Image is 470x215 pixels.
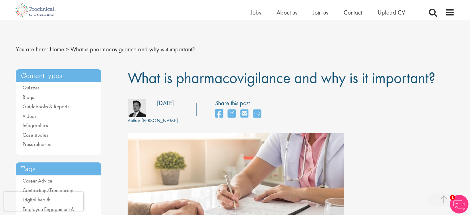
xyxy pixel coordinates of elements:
span: > [66,45,69,53]
div: [PERSON_NAME] [128,117,178,124]
h3: Content types [16,69,102,83]
a: Jobs [251,8,261,16]
h3: Tags [16,162,102,176]
span: What is pharmacovigilance and why is it important? [70,45,195,53]
label: Share this post [215,99,264,108]
a: share on facebook [215,107,223,121]
span: 1 [450,195,455,200]
a: Career Advice [23,177,52,184]
iframe: reCAPTCHA [4,192,83,211]
span: What is pharmacovigilance and why is it important? [128,68,435,88]
a: Guidebooks & Reports [23,103,69,110]
a: Blogs [23,94,34,101]
a: share on email [240,107,248,121]
img: Chatbot [450,195,468,213]
a: Infographics [23,122,48,129]
a: Join us [313,8,328,16]
span: You are here: [16,45,48,53]
a: breadcrumb link [50,45,64,53]
a: Contracting/Freelancing [23,187,74,194]
img: 5e1a95ea-d6c7-48fb-5060-08d5c217fec2 [128,99,146,117]
span: Author: [128,117,142,124]
div: [DATE] [157,99,174,108]
a: share on whats app [253,107,261,121]
a: share on twitter [228,107,236,121]
a: Contact [344,8,362,16]
a: Videos [23,113,36,119]
a: Upload CV [378,8,405,16]
a: About us [277,8,297,16]
a: Quizzes [23,84,40,91]
a: Case studies [23,131,48,138]
a: Press releases [23,141,51,148]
